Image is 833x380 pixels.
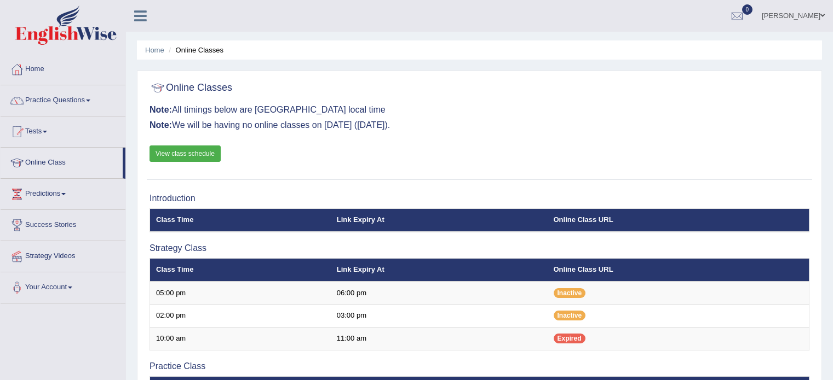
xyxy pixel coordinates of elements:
[1,116,125,144] a: Tests
[150,105,809,115] h3: All timings below are [GEOGRAPHIC_DATA] local time
[331,259,548,282] th: Link Expiry At
[331,327,548,350] td: 11:00 am
[1,148,123,175] a: Online Class
[331,209,548,232] th: Link Expiry At
[150,282,331,305] td: 05:00 pm
[150,194,809,203] h3: Introduction
[742,4,753,15] span: 0
[150,120,809,130] h3: We will be having no online classes on [DATE] ([DATE]).
[150,105,172,114] b: Note:
[150,80,232,96] h2: Online Classes
[331,282,548,305] td: 06:00 pm
[150,305,331,328] td: 02:00 pm
[150,209,331,232] th: Class Time
[1,272,125,300] a: Your Account
[1,210,125,237] a: Success Stories
[150,361,809,371] h3: Practice Class
[150,259,331,282] th: Class Time
[145,46,164,54] a: Home
[1,179,125,206] a: Predictions
[1,54,125,81] a: Home
[166,45,223,55] li: Online Classes
[150,120,172,130] b: Note:
[548,209,809,232] th: Online Class URL
[150,327,331,350] td: 10:00 am
[150,243,809,253] h3: Strategy Class
[1,241,125,268] a: Strategy Videos
[150,145,221,162] a: View class schedule
[554,311,586,320] span: Inactive
[1,85,125,113] a: Practice Questions
[548,259,809,282] th: Online Class URL
[554,288,586,298] span: Inactive
[331,305,548,328] td: 03:00 pm
[554,334,585,343] span: Expired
